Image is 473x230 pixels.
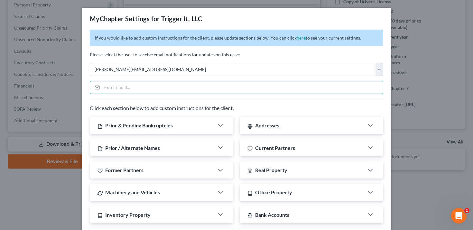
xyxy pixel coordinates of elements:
[464,208,469,213] span: 1
[255,122,279,128] span: Addresses
[90,105,383,112] p: Click each section below to add custom instructions for the client.
[102,81,383,94] input: Enter email...
[105,167,144,173] span: Former Partners
[90,14,202,23] div: MyChapter Settings for Trigger It, LLC
[255,189,292,195] span: Office Property
[247,213,253,218] i: account_balance
[255,167,287,173] span: Real Property
[105,189,160,195] span: Machinery and Vehicles
[255,212,289,218] span: Bank Accounts
[105,122,173,128] span: Prior & Pending Bankruptcies
[105,145,160,151] span: Prior / Alternate Names
[255,145,295,151] span: Current Partners
[90,51,383,58] p: Please select the user to receive email notifications for updates on this case:
[297,35,306,41] a: here
[105,212,151,218] span: Inventory Property
[451,208,467,224] iframe: Intercom live chat
[271,35,361,41] span: You can click to see your current settings.
[95,35,270,41] span: If you would like to add custom instructions for the client, please update sections below.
